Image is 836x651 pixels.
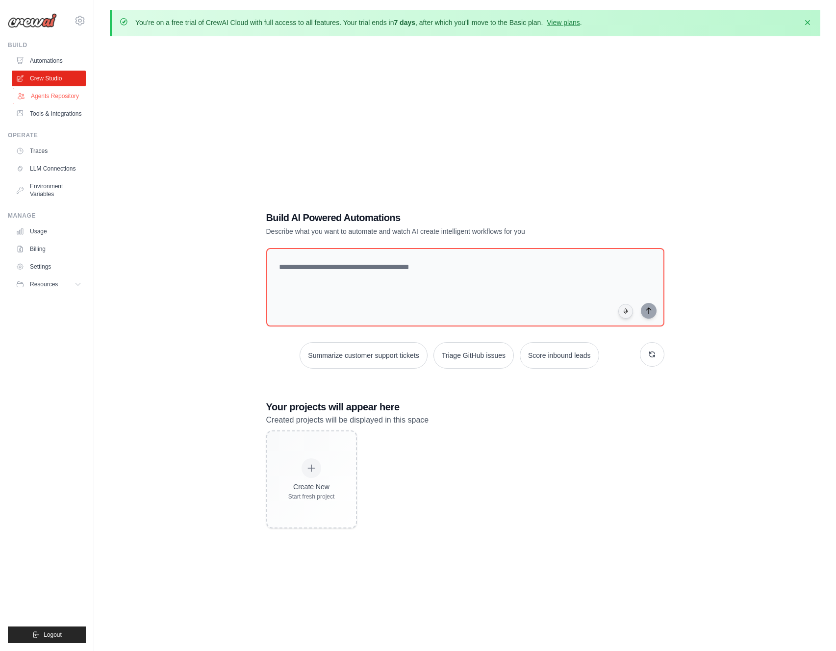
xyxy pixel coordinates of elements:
button: Resources [12,276,86,292]
a: Usage [12,224,86,239]
div: Manage [8,212,86,220]
h3: Your projects will appear here [266,400,664,414]
button: Score inbound leads [520,342,599,369]
img: Logo [8,13,57,28]
button: Click to speak your automation idea [618,304,633,319]
a: Agents Repository [13,88,87,104]
a: LLM Connections [12,161,86,176]
div: Operate [8,131,86,139]
button: Summarize customer support tickets [300,342,427,369]
a: Environment Variables [12,178,86,202]
p: You're on a free trial of CrewAI Cloud with full access to all features. Your trial ends in , aft... [135,18,582,27]
p: Created projects will be displayed in this space [266,414,664,426]
a: Automations [12,53,86,69]
strong: 7 days [394,19,415,26]
a: Tools & Integrations [12,106,86,122]
span: Resources [30,280,58,288]
button: Get new suggestions [640,342,664,367]
button: Logout [8,626,86,643]
a: Crew Studio [12,71,86,86]
span: Logout [44,631,62,639]
div: Create New [288,482,335,492]
h1: Build AI Powered Automations [266,211,596,225]
a: Traces [12,143,86,159]
a: Settings [12,259,86,275]
a: Billing [12,241,86,257]
div: Build [8,41,86,49]
p: Describe what you want to automate and watch AI create intelligent workflows for you [266,226,596,236]
div: Start fresh project [288,493,335,501]
button: Triage GitHub issues [433,342,514,369]
a: View plans [547,19,580,26]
